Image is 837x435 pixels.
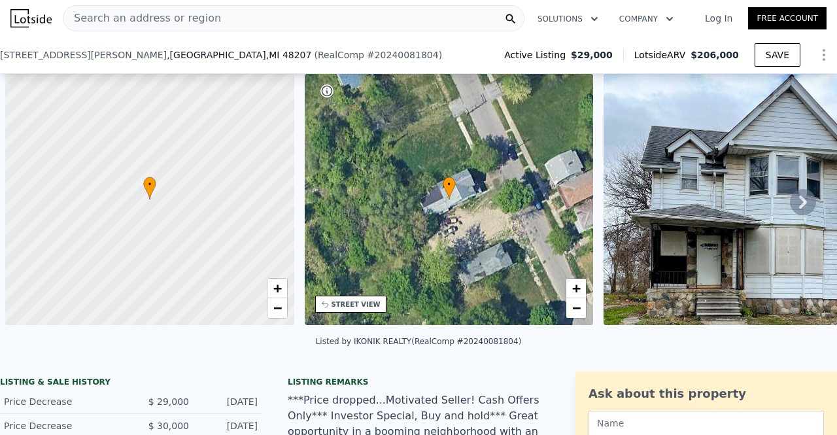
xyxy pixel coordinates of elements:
span: + [572,280,581,296]
div: • [143,177,156,200]
span: $ 29,000 [148,396,189,407]
a: Zoom out [267,298,287,318]
span: − [273,300,281,316]
span: RealComp [318,50,364,60]
span: Lotside ARV [634,48,691,61]
div: STREET VIEW [332,300,381,309]
div: [DATE] [199,419,258,432]
span: $ 30,000 [148,421,189,431]
a: Log In [689,12,748,25]
div: Listing remarks [288,377,549,387]
a: Zoom in [267,279,287,298]
span: Active Listing [504,48,571,61]
button: Company [609,7,684,31]
span: # 20240081804 [367,50,439,60]
span: $206,000 [691,50,739,60]
a: Zoom out [566,298,586,318]
div: Ask about this property [589,385,824,403]
div: [DATE] [199,395,258,408]
img: Lotside [10,9,52,27]
span: Search an address or region [63,10,221,26]
div: Listed by IKONIK REALTY (RealComp #20240081804) [316,337,522,346]
span: + [273,280,281,296]
span: , [GEOGRAPHIC_DATA] [167,48,311,61]
button: Solutions [527,7,609,31]
div: Price Decrease [4,395,120,408]
span: • [143,179,156,190]
button: Show Options [811,42,837,68]
span: • [443,179,456,190]
a: Free Account [748,7,827,29]
span: − [572,300,581,316]
span: , MI 48207 [266,50,312,60]
div: Price Decrease [4,419,120,432]
div: • [443,177,456,200]
button: SAVE [755,43,800,67]
div: ( ) [314,48,442,61]
a: Zoom in [566,279,586,298]
span: $29,000 [571,48,613,61]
